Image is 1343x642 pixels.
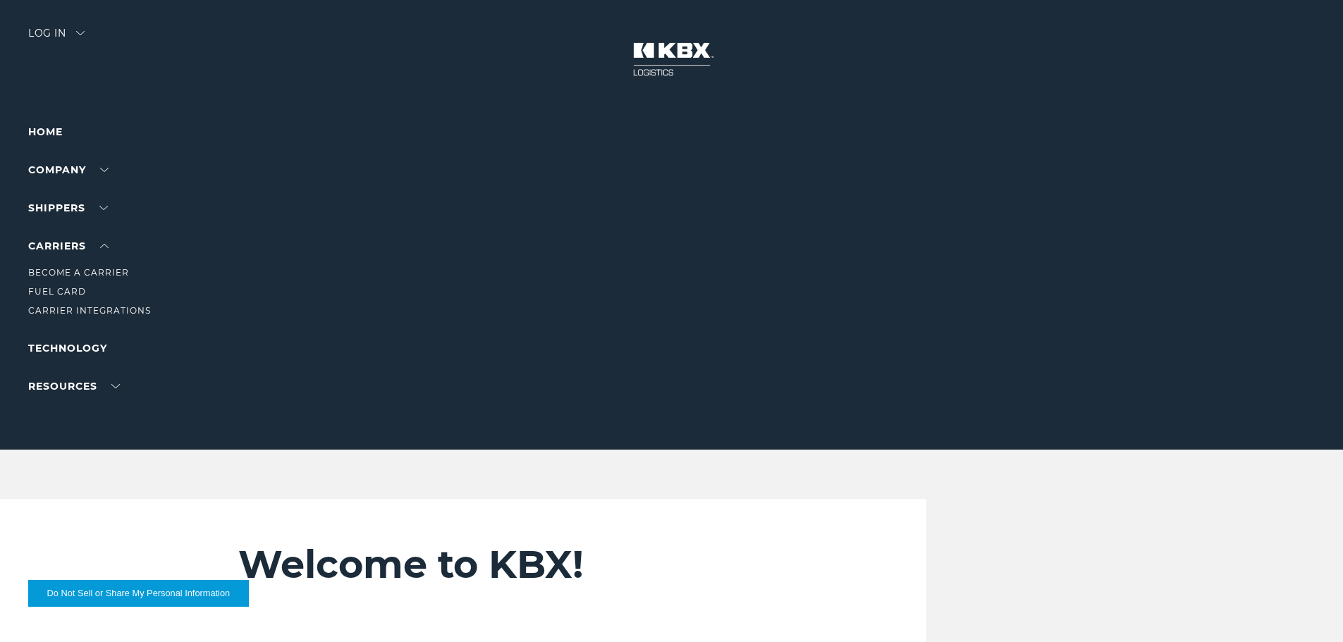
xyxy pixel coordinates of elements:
a: Company [28,163,109,176]
a: Carriers [28,240,109,252]
img: arrow [76,31,85,35]
a: Carrier Integrations [28,305,151,316]
img: kbx logo [619,28,725,90]
a: RESOURCES [28,380,120,393]
iframe: Chat Widget [1273,574,1343,642]
button: Do Not Sell or Share My Personal Information [28,580,249,607]
a: Technology [28,342,107,354]
a: Fuel Card [28,286,86,297]
a: SHIPPERS [28,202,108,214]
a: Become a Carrier [28,267,129,278]
a: Home [28,125,63,138]
h2: Welcome to KBX! [238,541,842,588]
div: Log in [28,28,85,49]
